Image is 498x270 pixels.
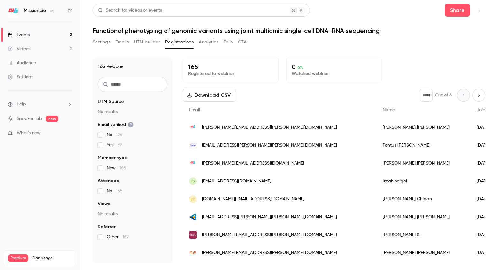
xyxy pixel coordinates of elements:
span: Yes [107,142,122,148]
span: 165 [119,166,126,170]
span: Email [189,108,200,112]
span: 165 [116,189,123,193]
span: Views [98,201,110,207]
div: Events [8,32,30,38]
span: Join date [477,108,496,112]
span: No [107,188,123,194]
span: UTM Source [98,98,124,105]
span: Email verified [98,121,134,128]
span: New [107,165,126,171]
span: LC [191,196,195,202]
h1: Functional phenotyping of genomic variants using joint multiomic single-cell DNA–RNA sequencing [93,27,485,35]
img: labline.it [189,231,197,239]
span: [EMAIL_ADDRESS][PERSON_NAME][PERSON_NAME][DOMAIN_NAME] [202,142,337,149]
p: No results [98,109,167,115]
button: Polls [224,37,233,47]
span: Other [107,234,129,240]
section: facet-groups [98,98,167,240]
p: 0 [292,63,377,71]
img: missionbio.com [189,159,197,167]
span: Referrer [98,224,116,230]
button: Next page [472,89,485,102]
span: [EMAIL_ADDRESS][PERSON_NAME][PERSON_NAME][DOMAIN_NAME] [202,214,337,220]
button: Share [445,4,470,17]
p: No results [98,211,167,217]
li: help-dropdown-opener [8,101,72,108]
span: Attended [98,178,119,184]
button: Settings [93,37,110,47]
div: [PERSON_NAME] Chipan [376,190,470,208]
span: is [191,178,195,184]
span: Premium [8,254,28,262]
div: Pontus [PERSON_NAME] [376,136,470,154]
div: [PERSON_NAME] [PERSON_NAME] [376,154,470,172]
span: [PERSON_NAME][EMAIL_ADDRESS][DOMAIN_NAME] [202,160,304,167]
div: Settings [8,74,33,80]
span: 126 [116,133,122,137]
img: Missionbio [8,5,18,16]
span: Member type [98,155,127,161]
span: [EMAIL_ADDRESS][DOMAIN_NAME] [202,178,271,185]
span: Name [383,108,395,112]
span: 162 [122,235,129,239]
p: Out of 4 [435,92,452,98]
span: No [107,132,122,138]
span: Plan usage [32,256,72,261]
img: missionbio.com [189,124,197,131]
h1: 165 People [98,63,123,70]
button: Emails [115,37,129,47]
p: 165 [188,63,273,71]
button: Download CSV [183,89,236,102]
h6: Missionbio [24,7,46,14]
button: Analytics [199,37,218,47]
span: [PERSON_NAME][EMAIL_ADDRESS][PERSON_NAME][DOMAIN_NAME] [202,232,337,238]
span: [DOMAIN_NAME][EMAIL_ADDRESS][DOMAIN_NAME] [202,196,304,203]
img: roche.com [189,142,197,149]
span: 39 [117,143,122,147]
div: Videos [8,46,30,52]
div: [PERSON_NAME] [PERSON_NAME] [376,119,470,136]
span: 0 % [297,66,303,70]
a: SpeakerHub [17,115,42,122]
button: CTA [238,37,247,47]
div: Search for videos or events [98,7,162,14]
span: new [46,116,58,122]
img: bucher.ch [189,213,197,221]
div: [PERSON_NAME] [PERSON_NAME] [376,244,470,262]
div: Audience [8,60,36,66]
span: [PERSON_NAME][EMAIL_ADDRESS][PERSON_NAME][DOMAIN_NAME] [202,124,337,131]
div: izzah saigol [376,172,470,190]
span: Help [17,101,26,108]
p: Watched webinar [292,71,377,77]
button: Registrations [165,37,194,47]
div: [PERSON_NAME] S [376,226,470,244]
span: What's new [17,130,41,136]
button: UTM builder [134,37,160,47]
div: [PERSON_NAME] [PERSON_NAME] [376,208,470,226]
p: Registered to webinar [188,71,273,77]
img: mh-hannover.de [189,249,197,257]
span: [PERSON_NAME][EMAIL_ADDRESS][PERSON_NAME][DOMAIN_NAME] [202,250,337,256]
